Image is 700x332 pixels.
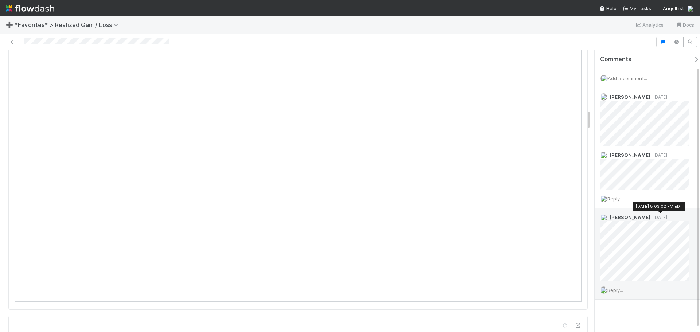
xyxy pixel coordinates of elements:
img: avatar_cfa6ccaa-c7d9-46b3-b608-2ec56ecf97ad.png [600,195,607,202]
span: Add a comment... [608,75,647,81]
a: My Tasks [622,5,651,12]
span: [DATE] [650,215,667,220]
span: Reply... [607,196,623,202]
a: Analytics [635,20,664,29]
span: [PERSON_NAME] [610,214,650,220]
img: avatar_cfa6ccaa-c7d9-46b3-b608-2ec56ecf97ad.png [600,286,607,294]
div: Help [599,5,617,12]
img: avatar_04ed6c9e-3b93-401c-8c3a-8fad1b1fc72c.png [600,214,607,221]
a: Docs [676,20,694,29]
span: ➕ [6,22,13,28]
img: avatar_04ed6c9e-3b93-401c-8c3a-8fad1b1fc72c.png [600,152,607,159]
img: avatar_04ed6c9e-3b93-401c-8c3a-8fad1b1fc72c.png [600,93,607,101]
img: avatar_cfa6ccaa-c7d9-46b3-b608-2ec56ecf97ad.png [600,75,608,82]
img: avatar_cfa6ccaa-c7d9-46b3-b608-2ec56ecf97ad.png [687,5,694,12]
span: Comments [600,56,631,63]
span: [PERSON_NAME] [610,94,650,100]
span: [PERSON_NAME] [610,152,650,158]
img: logo-inverted-e16ddd16eac7371096b0.svg [6,2,54,15]
span: Reply... [607,287,623,293]
span: [DATE] [650,152,667,158]
span: [DATE] [650,94,667,100]
span: *Favorites* > Realized Gain / Loss [15,21,122,28]
span: My Tasks [622,5,651,11]
span: AngelList [663,5,684,11]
